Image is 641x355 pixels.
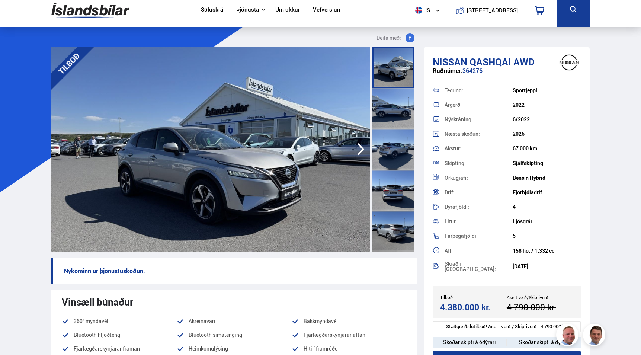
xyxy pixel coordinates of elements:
[445,102,513,108] div: Árgerð:
[445,219,513,224] div: Litur:
[51,258,417,284] p: Nýkominn úr þjónustuskoðun.
[584,325,606,347] img: FbJEzSuNWCJXmdc-.webp
[275,6,300,14] a: Um okkur
[433,67,581,82] div: 364276
[513,131,581,137] div: 2026
[445,88,513,93] div: Tegund:
[513,218,581,224] div: Ljósgrár
[445,117,513,122] div: Nýskráning:
[376,33,401,42] span: Deila með:
[513,204,581,210] div: 4
[62,344,177,353] li: Fjarlægðarskynjarar framan
[177,330,292,339] li: Bluetooth símatenging
[313,6,340,14] a: Vefverslun
[292,317,407,326] li: Bakkmyndavél
[445,161,513,166] div: Skipting:
[177,344,292,353] li: Heimkomulýsing
[415,7,422,14] img: svg+xml;base64,PHN2ZyB4bWxucz0iaHR0cDovL3d3dy53My5vcmcvMjAwMC9zdmciIHdpZHRoPSI1MTIiIGhlaWdodD0iNT...
[412,7,431,14] span: is
[440,295,507,300] div: Tilboð:
[433,55,467,68] span: Nissan
[513,145,581,151] div: 67 000 km.
[62,296,407,307] div: Vinsæll búnaður
[201,6,223,14] a: Söluskrá
[433,321,581,332] div: Staðgreiðslutilboð! Ásett verð / Skiptiverð - 4.790.000 kr.
[433,67,462,75] span: Raðnúmer:
[507,302,571,312] div: 4.790.000 kr.
[445,175,513,180] div: Orkugjafi:
[445,261,513,272] div: Skráð í [GEOGRAPHIC_DATA]:
[433,337,507,348] div: Skoðar skipti á ódýrari
[236,6,259,13] button: Þjónusta
[445,204,513,210] div: Dyrafjöldi:
[513,248,581,254] div: 158 hö. / 1.332 cc.
[374,33,417,42] button: Deila með:
[470,7,515,13] button: [STREET_ADDRESS]
[445,131,513,137] div: Næsta skoðun:
[554,51,584,74] img: brand logo
[62,317,177,326] li: 360° myndavél
[445,146,513,151] div: Akstur:
[51,47,370,252] img: 3292782.jpeg
[513,116,581,122] div: 6/2022
[513,175,581,181] div: Bensín Hybrid
[513,189,581,195] div: Fjórhjóladrif
[6,3,28,25] button: Opna LiveChat spjallviðmót
[513,233,581,239] div: 5
[292,344,407,353] li: Hiti í framrúðu
[445,248,513,253] div: Afl:
[513,102,581,108] div: 2022
[62,330,177,339] li: Bluetooth hljóðtengi
[513,87,581,93] div: Sportjeppi
[513,263,581,269] div: [DATE]
[41,36,97,92] div: TILBOÐ
[507,295,573,300] div: Ásett verð/Skiptiverð
[445,233,513,239] div: Farþegafjöldi:
[177,317,292,326] li: Akreinavari
[440,302,504,312] div: 4.380.000 kr.
[507,337,581,348] div: Skoðar skipti á dýrari
[557,325,580,347] img: siFngHWaQ9KaOqBr.png
[469,55,535,68] span: Qashqai AWD
[513,160,581,166] div: Sjálfskipting
[445,190,513,195] div: Drif:
[292,330,407,339] li: Fjarlægðarskynjarar aftan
